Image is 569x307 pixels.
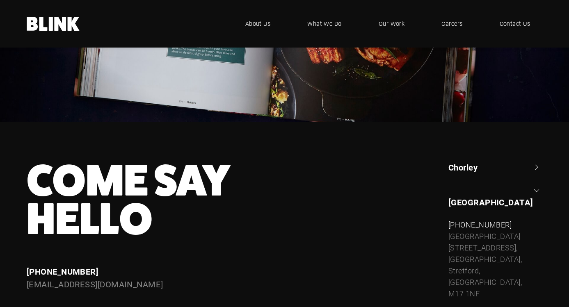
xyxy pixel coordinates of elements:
[27,17,80,31] a: Home
[27,266,98,277] a: [PHONE_NUMBER]
[448,161,542,173] a: Chorley
[366,11,417,36] a: Our Work
[448,219,542,299] div: [GEOGRAPHIC_DATA]
[295,11,354,36] a: What We Do
[448,231,542,299] div: [GEOGRAPHIC_DATA][STREET_ADDRESS], [GEOGRAPHIC_DATA], Stretford, [GEOGRAPHIC_DATA], M17 1NF
[448,185,542,208] a: [GEOGRAPHIC_DATA]
[379,19,405,28] span: Our Work
[27,161,331,239] h3: Come Say Hello
[441,19,462,28] span: Careers
[233,11,283,36] a: About Us
[307,19,342,28] span: What We Do
[429,11,475,36] a: Careers
[27,279,163,289] a: [EMAIL_ADDRESS][DOMAIN_NAME]
[448,220,512,230] a: [PHONE_NUMBER]
[487,11,543,36] a: Contact Us
[500,19,530,28] span: Contact Us
[245,19,271,28] span: About Us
